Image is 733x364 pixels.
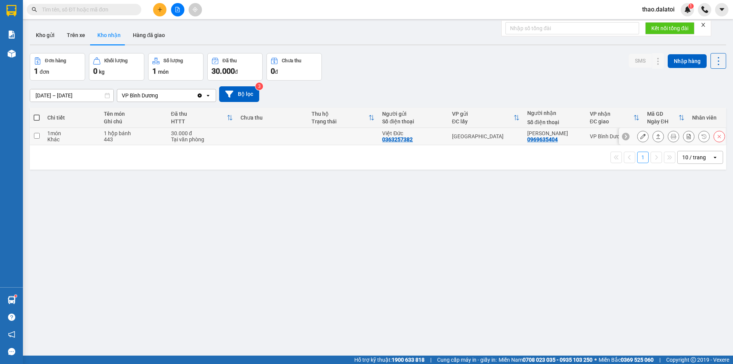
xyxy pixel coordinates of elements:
[212,66,235,76] span: 30.000
[437,356,497,364] span: Cung cấp máy in - giấy in:
[691,357,696,362] span: copyright
[157,7,163,12] span: plus
[45,58,66,63] div: Đơn hàng
[452,133,520,139] div: [GEOGRAPHIC_DATA]
[34,66,38,76] span: 1
[636,5,681,14] span: thao.dalatoi
[30,89,113,102] input: Select a date range.
[647,118,678,125] div: Ngày ĐH
[104,130,163,136] div: 1 hộp bánh
[89,53,144,81] button: Khối lượng0kg
[645,22,694,34] button: Kết nối tổng đài
[223,58,237,63] div: Đã thu
[219,86,259,102] button: Bộ lọc
[171,3,184,16] button: file-add
[692,115,722,121] div: Nhân viên
[47,130,96,136] div: 1 món
[712,154,718,160] svg: open
[158,69,169,75] span: món
[153,3,166,16] button: plus
[192,7,198,12] span: aim
[590,133,639,139] div: VP Bình Dương
[701,6,708,13] img: phone-icon
[382,118,444,125] div: Số điện thoại
[527,110,582,116] div: Người nhận
[8,296,16,304] img: warehouse-icon
[651,24,688,32] span: Kết nối tổng đài
[47,136,96,142] div: Khác
[392,357,425,363] strong: 1900 633 818
[40,69,49,75] span: đơn
[30,26,61,44] button: Kho gửi
[205,92,211,99] svg: open
[32,7,37,12] span: search
[523,357,593,363] strong: 0708 023 035 - 0935 103 250
[104,58,128,63] div: Khối lượng
[590,111,633,117] div: VP nhận
[689,3,692,9] span: 1
[167,108,237,128] th: Toggle SortBy
[275,69,278,75] span: đ
[15,295,17,297] sup: 1
[452,111,513,117] div: VP gửi
[171,118,227,125] div: HTTT
[312,111,369,117] div: Thu hộ
[594,358,597,361] span: ⚪️
[122,92,158,99] div: VP Bình Dương
[6,5,16,16] img: logo-vxr
[271,66,275,76] span: 0
[148,53,203,81] button: Số lượng1món
[207,53,263,81] button: Đã thu30.000đ
[8,31,16,39] img: solution-icon
[189,3,202,16] button: aim
[430,356,431,364] span: |
[171,111,227,117] div: Đã thu
[8,50,16,58] img: warehouse-icon
[91,26,127,44] button: Kho nhận
[8,348,15,355] span: message
[171,136,233,142] div: Tại văn phòng
[255,83,263,90] sup: 3
[382,136,413,142] div: 0363257382
[621,357,654,363] strong: 0369 525 060
[527,136,558,142] div: 0969635404
[599,356,654,364] span: Miền Bắc
[527,130,582,136] div: Thanh Thảo
[682,154,706,161] div: 10 / trang
[715,3,728,16] button: caret-down
[637,131,649,142] div: Sửa đơn hàng
[30,53,85,81] button: Đơn hàng1đơn
[8,314,15,321] span: question-circle
[308,108,379,128] th: Toggle SortBy
[99,69,105,75] span: kg
[701,22,706,28] span: close
[637,152,649,163] button: 1
[61,26,91,44] button: Trên xe
[505,22,639,34] input: Nhập số tổng đài
[586,108,643,128] th: Toggle SortBy
[448,108,523,128] th: Toggle SortBy
[382,111,444,117] div: Người gửi
[104,111,163,117] div: Tên món
[241,115,304,121] div: Chưa thu
[629,54,652,68] button: SMS
[152,66,157,76] span: 1
[647,111,678,117] div: Mã GD
[652,131,664,142] div: Giao hàng
[197,92,203,99] svg: Clear value
[499,356,593,364] span: Miền Nam
[266,53,322,81] button: Chưa thu0đ
[159,92,160,99] input: Selected VP Bình Dương.
[688,3,694,9] sup: 1
[163,58,183,63] div: Số lượng
[171,130,233,136] div: 30.000 đ
[47,115,96,121] div: Chi tiết
[8,331,15,338] span: notification
[104,136,163,142] div: 443
[282,58,301,63] div: Chưa thu
[718,6,725,13] span: caret-down
[42,5,132,14] input: Tìm tên, số ĐT hoặc mã đơn
[312,118,369,125] div: Trạng thái
[175,7,180,12] span: file-add
[354,356,425,364] span: Hỗ trợ kỹ thuật:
